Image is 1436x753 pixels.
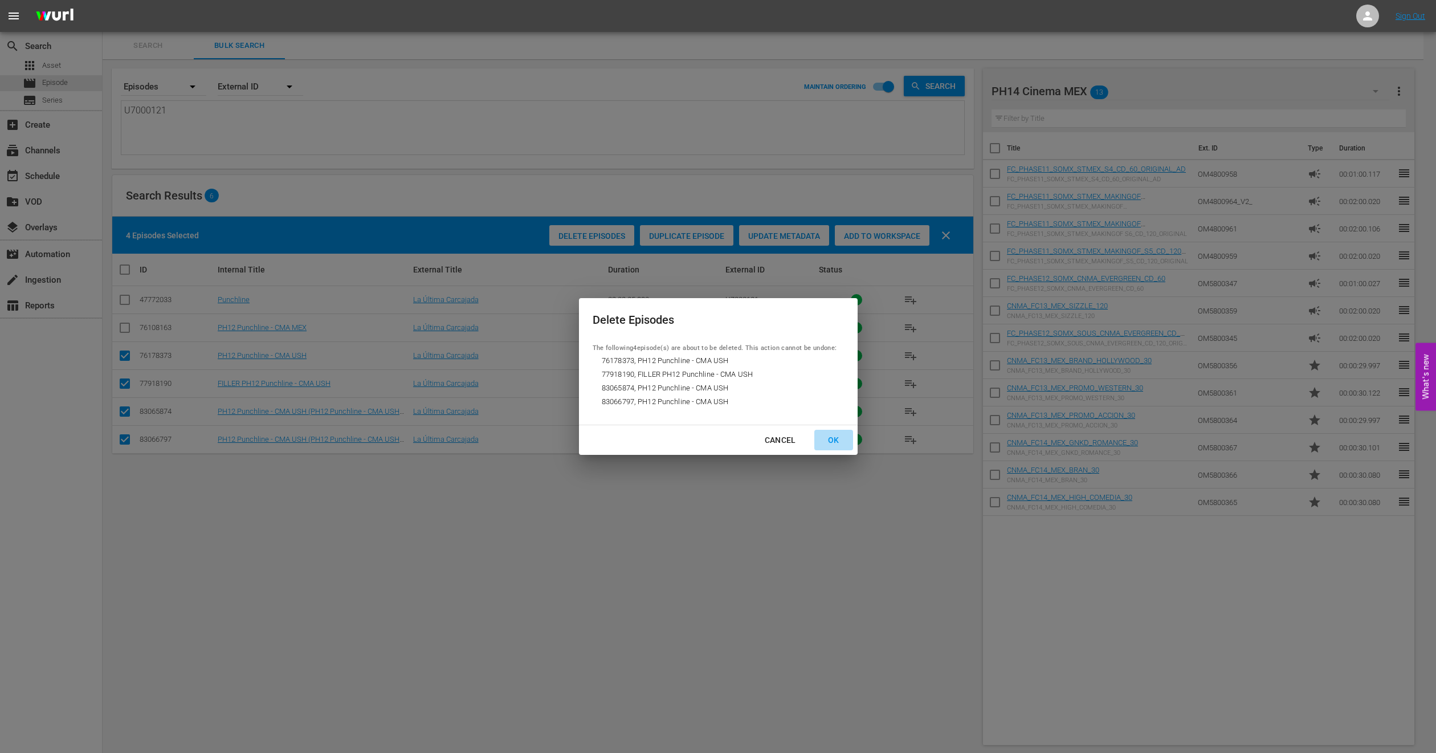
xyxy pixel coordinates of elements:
span: 77918190, FILLER PH12 Punchline - CMA USH [602,369,789,380]
a: Sign Out [1396,11,1425,21]
div: Delete Episodes [593,312,837,328]
button: OK [814,430,853,451]
span: 76178373, PH12 Punchline - CMA USH [602,355,789,367]
span: 83065874, PH12 Punchline - CMA USH [602,382,789,394]
span: 83066797, PH12 Punchline - CMA USH [602,396,789,408]
span: menu [7,9,21,23]
div: OK [819,433,848,447]
button: Open Feedback Widget [1415,343,1436,410]
button: Cancel [751,430,810,451]
p: The following 4 episode(s) are about to be deleted. This action cannot be undone: [593,343,837,353]
img: ans4CAIJ8jUAAAAAAAAAAAAAAAAAAAAAAAAgQb4GAAAAAAAAAAAAAAAAAAAAAAAAJMjXAAAAAAAAAAAAAAAAAAAAAAAAgAT5G... [27,3,82,30]
div: Cancel [756,433,805,447]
